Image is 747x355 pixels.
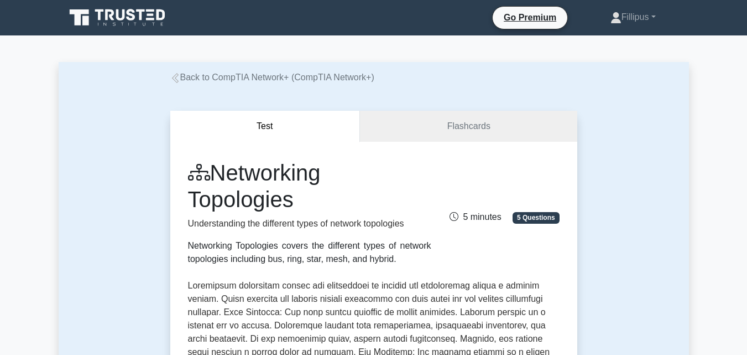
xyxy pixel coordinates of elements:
a: Back to CompTIA Network+ (CompTIA Network+) [170,73,374,82]
p: Understanding the different types of network topologies [188,217,431,230]
a: Go Premium [497,11,563,24]
h1: Networking Topologies [188,160,431,213]
span: 5 Questions [513,212,559,223]
a: Flashcards [360,111,577,142]
a: Fillipus [584,6,682,28]
div: Networking Topologies covers the different types of network topologies including bus, ring, star,... [188,239,431,266]
button: Test [170,111,361,142]
span: 5 minutes [450,212,501,222]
